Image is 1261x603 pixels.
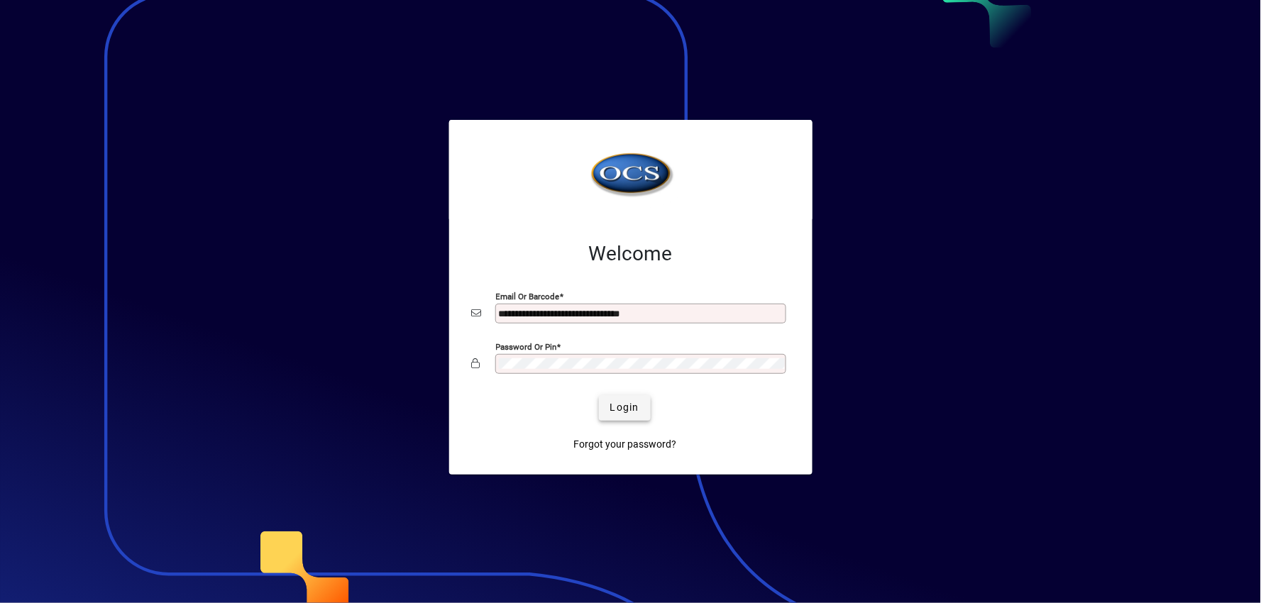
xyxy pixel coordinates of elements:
span: Login [610,400,639,415]
mat-label: Password or Pin [496,341,557,351]
mat-label: Email or Barcode [496,291,560,301]
h2: Welcome [472,242,790,266]
a: Forgot your password? [568,432,682,458]
span: Forgot your password? [573,437,676,452]
button: Login [599,395,651,421]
